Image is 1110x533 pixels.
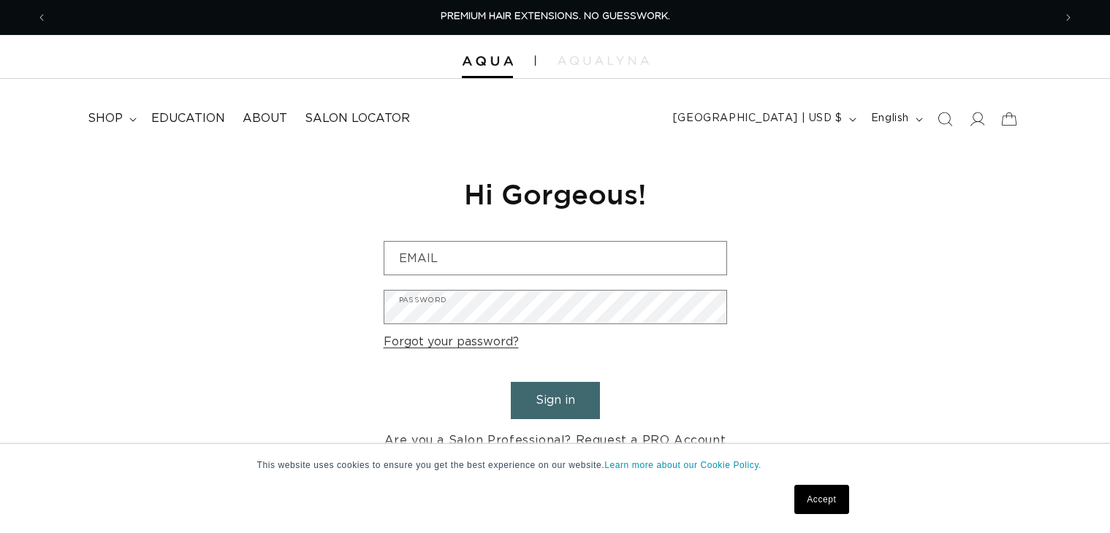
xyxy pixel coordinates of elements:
span: Education [151,111,225,126]
button: Sign in [511,382,600,419]
span: [GEOGRAPHIC_DATA] | USD $ [673,111,843,126]
a: About [234,102,296,135]
a: Forgot your password? [384,331,519,353]
input: Email [384,242,726,275]
a: Education [142,102,234,135]
button: Next announcement [1052,4,1084,31]
h1: Hi Gorgeous! [384,176,727,212]
img: aqualyna.com [558,56,649,65]
a: Learn more about our Cookie Policy. [604,460,761,470]
img: Aqua Hair Extensions [462,56,513,66]
a: Are you a Salon Professional? Request a PRO Account [384,430,726,451]
a: Accept [794,485,848,514]
summary: shop [79,102,142,135]
span: About [243,111,287,126]
a: Salon Locator [296,102,419,135]
span: shop [88,111,123,126]
span: PREMIUM HAIR EXTENSIONS. NO GUESSWORK. [441,12,670,21]
button: [GEOGRAPHIC_DATA] | USD $ [664,105,862,133]
button: English [862,105,929,133]
span: Salon Locator [305,111,410,126]
button: Previous announcement [26,4,58,31]
span: English [871,111,909,126]
summary: Search [929,103,961,135]
p: This website uses cookies to ensure you get the best experience on our website. [257,459,854,472]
